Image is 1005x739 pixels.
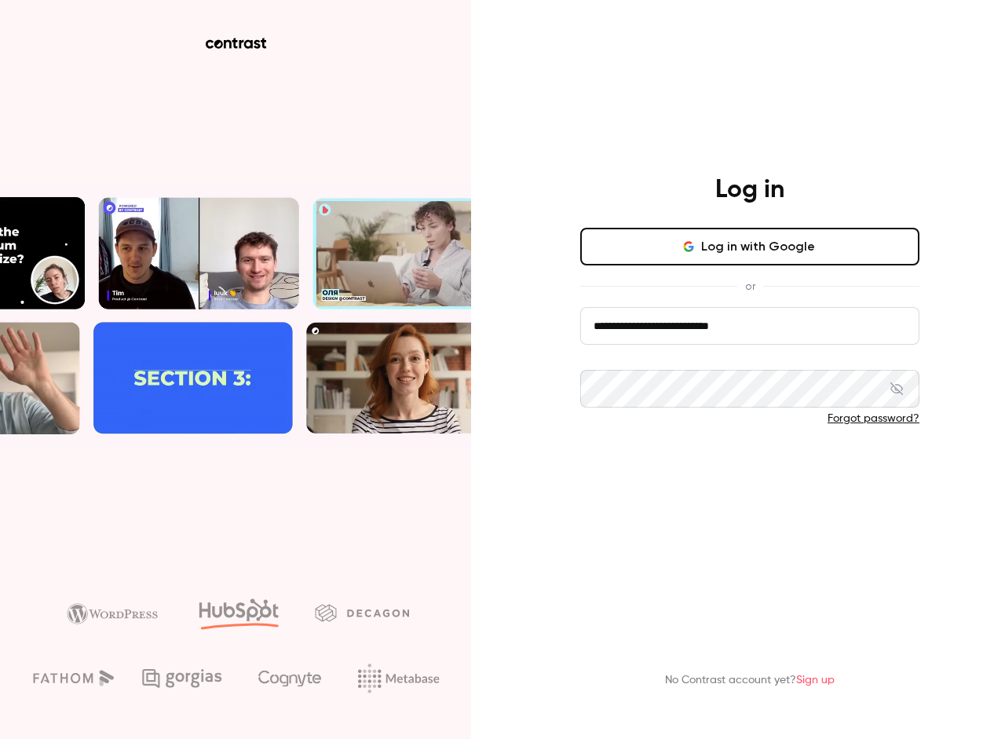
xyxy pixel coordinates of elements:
[828,413,919,424] a: Forgot password?
[580,228,919,265] button: Log in with Google
[715,174,784,206] h4: Log in
[315,604,409,621] img: decagon
[737,278,763,295] span: or
[796,675,835,686] a: Sign up
[580,452,919,489] button: Log in
[665,672,835,689] p: No Contrast account yet?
